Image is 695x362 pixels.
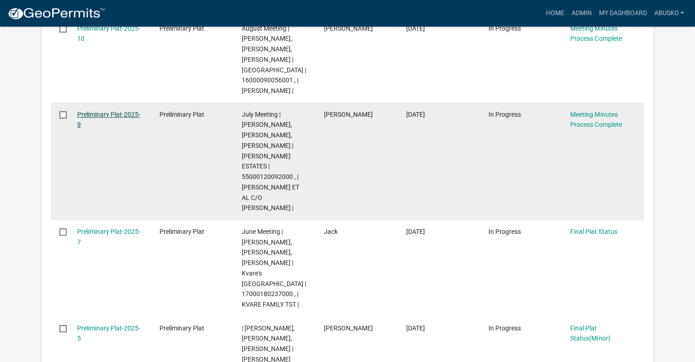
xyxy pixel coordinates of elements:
span: August Meeting | Amy Busko, Christopher LeClair, Kyle Westergard | Lakeview Estates | 16000090056... [242,25,306,95]
a: Meeting Minutes Process Complete [570,25,621,43]
a: Final Plat Status(Minor) [570,324,610,342]
span: Preliminary Plat [159,25,204,32]
span: Josh Pfeffer [324,25,372,32]
span: Preliminary Plat [159,228,204,235]
a: Preliminary Plat-2025-5 [77,324,140,342]
span: In Progress [488,111,520,118]
a: Admin [568,5,595,22]
a: abusko [650,5,688,22]
a: Preliminary Plat-2025-10 [77,25,140,43]
span: In Progress [488,25,520,32]
span: July Meeting | Amy Busko, Christopher LeClair, Kyle Westergard | TUCKER ESTATES | 55000120092000 ... [242,111,299,212]
a: Preliminary Plat-2025-9 [77,111,140,129]
span: Josh Pfeffer [324,111,372,118]
span: 04/30/2025 [406,228,424,235]
span: 04/15/2025 [406,324,424,332]
span: Jack [324,228,337,235]
span: 05/22/2025 [406,111,424,118]
span: 06/25/2025 [406,25,424,32]
span: In Progress [488,228,520,235]
a: Meeting Minutes Process Complete [570,111,621,129]
a: My Dashboard [595,5,650,22]
span: Preliminary Plat [159,111,204,118]
span: Preliminary Plat [159,324,204,332]
a: Final Plat Status [570,228,617,235]
span: June Meeting | Amy Busko, Christopher LeClair, Kyle Westergard | Kvare's Beauty Bay West | 170001... [242,228,306,308]
span: Maverick Larson [324,324,372,332]
a: Home [542,5,568,22]
span: In Progress [488,324,520,332]
a: Preliminary Plat-2025-7 [77,228,140,246]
